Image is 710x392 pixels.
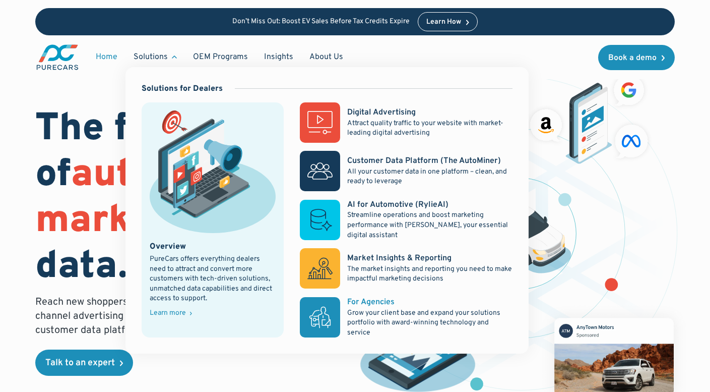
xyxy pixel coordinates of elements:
[347,119,512,138] p: Attract quality traffic to your website with market-leading digital advertising
[300,248,512,289] a: Market Insights & ReportingThe market insights and reporting you need to make impactful marketing...
[300,151,512,191] a: Customer Data Platform (The AutoMiner)All your customer data in one platform – clean, and ready t...
[35,43,80,71] img: purecars logo
[256,47,301,67] a: Insights
[300,297,512,338] a: For AgenciesGrow your client base and expand your solutions portfolio with award-winning technolo...
[347,308,512,338] p: Grow your client base and expand your solutions portfolio with award-winning technology and service
[134,51,168,63] div: Solutions
[347,155,501,166] div: Customer Data Platform (The AutoMiner)
[347,264,512,284] p: The market insights and reporting you need to make impactful marketing decisions
[347,167,512,187] p: All your customer data in one platform – clean, and ready to leverage
[142,102,284,338] a: marketing illustration showing social media channels and campaignsOverviewPureCars offers everyth...
[426,19,461,26] div: Learn How
[347,253,451,264] div: Market Insights & Reporting
[608,54,657,62] div: Book a demo
[150,310,186,317] div: Learn more
[150,254,276,304] div: PureCars offers everything dealers need to attract and convert more customers with tech-driven so...
[45,359,115,368] div: Talk to an expert
[347,107,416,118] div: Digital Advertising
[142,83,223,94] div: Solutions for Dealers
[347,297,395,308] div: For Agencies
[35,107,343,291] h1: The future of is data.
[125,67,529,354] nav: Solutions
[35,350,133,376] a: Talk to an expert
[125,47,185,67] div: Solutions
[418,12,478,31] a: Learn How
[88,47,125,67] a: Home
[35,151,279,246] span: automotive marketing
[150,110,276,233] img: marketing illustration showing social media channels and campaigns
[598,45,675,70] a: Book a demo
[526,71,653,164] img: ads on social media and advertising partners
[232,18,410,26] p: Don’t Miss Out: Boost EV Sales Before Tax Credits Expire
[300,199,512,240] a: AI for Automotive (RylieAI)Streamline operations and boost marketing performance with [PERSON_NAM...
[347,199,448,210] div: AI for Automotive (RylieAI)
[150,241,186,252] div: Overview
[35,295,342,338] p: Reach new shoppers and nurture existing clients through an omni-channel advertising approach comb...
[347,210,512,240] p: Streamline operations and boost marketing performance with [PERSON_NAME], your essential digital ...
[185,47,256,67] a: OEM Programs
[300,102,512,143] a: Digital AdvertisingAttract quality traffic to your website with market-leading digital advertising
[35,43,80,71] a: main
[301,47,351,67] a: About Us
